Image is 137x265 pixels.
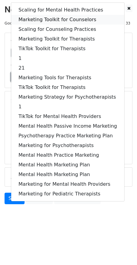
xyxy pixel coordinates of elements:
a: Scaling for Mental Health Practices [11,5,124,15]
a: 21 [11,63,124,73]
a: Marketing Toolkit for Therapists [11,34,124,44]
a: Psychotherapy Practice Marketing Plan [11,131,124,141]
a: 1 [11,102,124,112]
iframe: Chat Widget [107,236,137,265]
a: TikTok Toolkit for Therapists [11,83,124,92]
a: TikTok Toolkit for Therapists [11,44,124,54]
a: Marketing Tools for Therapists [11,73,124,83]
small: Google Sheet: [5,21,77,25]
h2: New Campaign [5,5,132,15]
a: Marketing Strategy for Psychotherapists [11,92,124,102]
a: TikTok for Mental Health Providers [11,112,124,121]
a: Mental Health Practice Marketing [11,150,124,160]
a: Mental Health Passive Income Marketing [11,121,124,131]
a: Scaling for Counseling Practices [11,25,124,34]
a: Marketing for Pediatric Therapists [11,189,124,199]
a: Marketing for Psychotherapists [11,141,124,150]
a: Marketing for Mental Health Providers [11,179,124,189]
a: Mental Health Marketing Plan [11,170,124,179]
a: 1 [11,54,124,63]
a: Send [5,193,25,204]
a: Marketing Toolkit for Counselors [11,15,124,25]
a: Mental Health Marketing Plan [11,160,124,170]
